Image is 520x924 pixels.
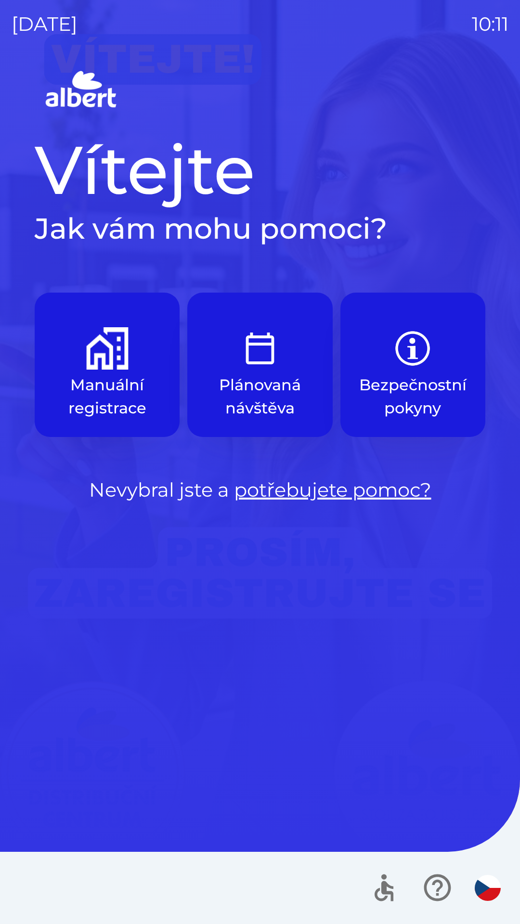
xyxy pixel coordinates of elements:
[35,475,485,504] p: Nevybral jste a
[35,211,485,246] h2: Jak vám mohu pomoci?
[234,478,431,501] a: potřebujete pomoc?
[86,327,129,370] img: d73f94ca-8ab6-4a86-aa04-b3561b69ae4e.png
[187,293,332,437] button: Plánovaná návštěva
[391,327,434,370] img: b85e123a-dd5f-4e82-bd26-90b222bbbbcf.png
[239,327,281,370] img: e9efe3d3-6003-445a-8475-3fd9a2e5368f.png
[475,875,501,901] img: cs flag
[210,373,309,420] p: Plánovaná návštěva
[58,373,156,420] p: Manuální registrace
[359,373,467,420] p: Bezpečnostní pokyny
[35,67,485,114] img: Logo
[12,10,78,38] p: [DATE]
[35,293,180,437] button: Manuální registrace
[472,10,508,38] p: 10:11
[340,293,485,437] button: Bezpečnostní pokyny
[35,129,485,211] h1: Vítejte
